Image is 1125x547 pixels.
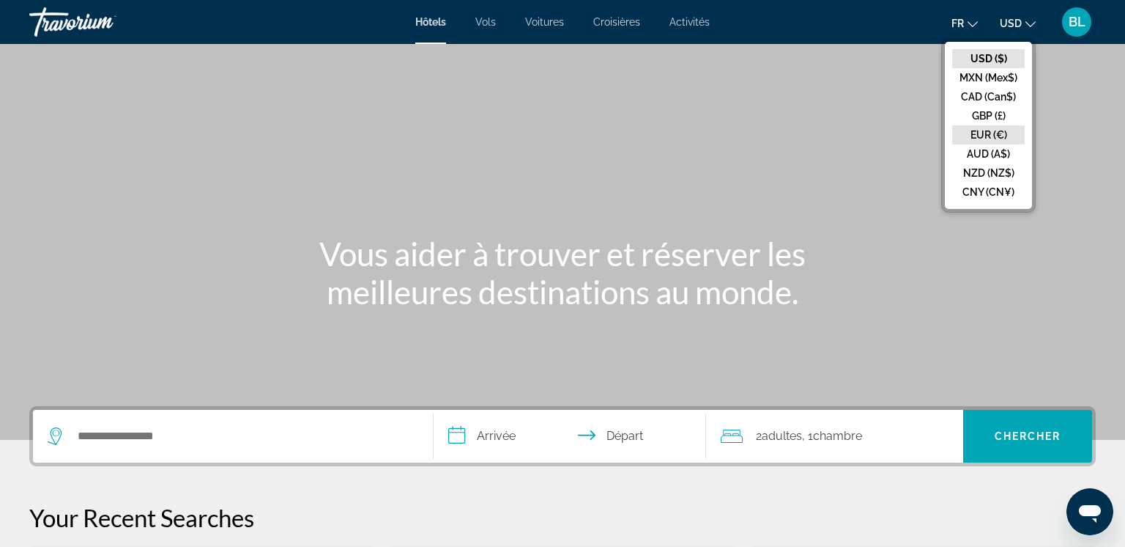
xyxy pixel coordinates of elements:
[1000,18,1022,29] span: USD
[952,49,1025,68] button: USD ($)
[33,410,1092,463] div: Search widget
[952,68,1025,87] button: MXN (Mex$)
[951,18,964,29] span: fr
[415,16,446,28] a: Hôtels
[762,429,802,443] span: Adultes
[951,12,978,34] button: Change language
[952,183,1025,202] button: CNY (CN¥)
[963,410,1092,463] button: Search
[706,410,964,463] button: Travelers: 2 adults, 0 children
[802,426,862,447] span: , 1
[1066,488,1113,535] iframe: Bouton de lancement de la fenêtre de messagerie
[288,235,837,311] h1: Vous aider à trouver et réserver les meilleures destinations au monde.
[952,125,1025,144] button: EUR (€)
[434,410,706,463] button: Select check in and out date
[952,87,1025,106] button: CAD (Can$)
[952,144,1025,164] button: AUD (A$)
[29,503,1096,532] p: Your Recent Searches
[29,3,176,41] a: Travorium
[995,430,1061,442] span: Chercher
[525,16,564,28] a: Voitures
[952,106,1025,125] button: GBP (£)
[1069,15,1085,29] span: BL
[593,16,640,28] a: Croisières
[952,164,1025,183] button: NZD (NZ$)
[669,16,710,28] a: Activités
[76,425,411,447] input: Search hotel destination
[1000,12,1036,34] button: Change currency
[813,429,862,443] span: Chambre
[1058,7,1096,37] button: User Menu
[756,426,802,447] span: 2
[475,16,496,28] a: Vols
